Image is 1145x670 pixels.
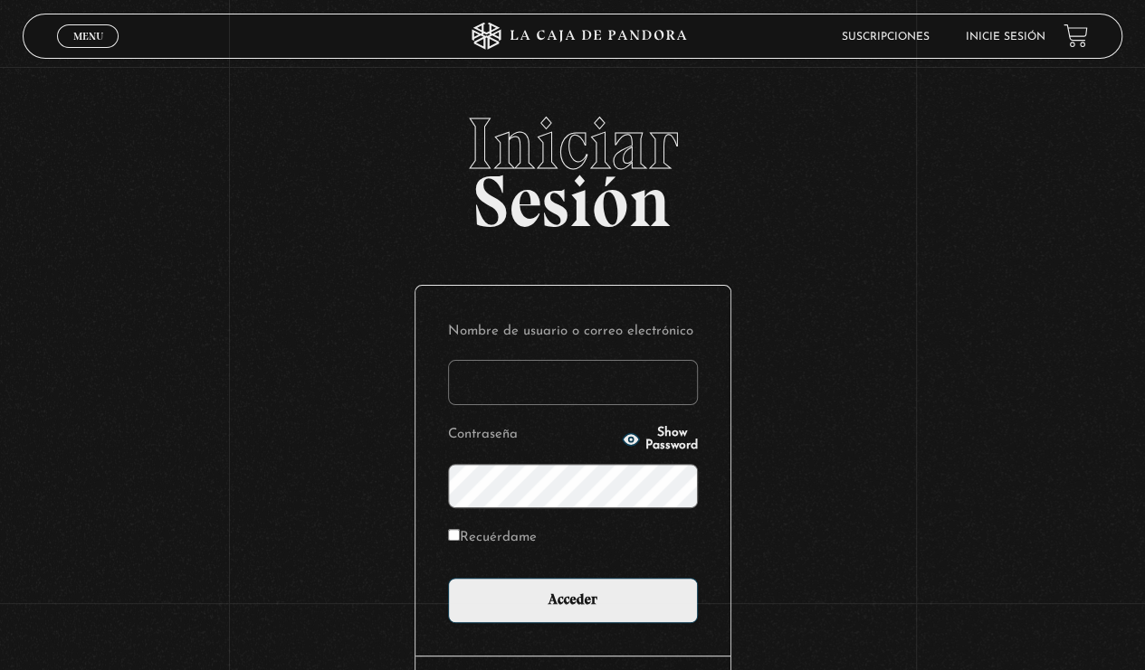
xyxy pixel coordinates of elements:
label: Recuérdame [448,524,537,552]
a: Inicie sesión [966,32,1045,42]
span: Menu [73,31,103,42]
label: Contraseña [448,421,617,449]
h2: Sesión [23,108,1121,223]
a: Suscripciones [842,32,930,42]
span: Show Password [645,427,698,452]
input: Acceder [448,578,698,623]
span: Iniciar [23,108,1121,180]
input: Recuérdame [448,529,460,541]
span: Cerrar [67,46,110,59]
button: Show Password [622,427,698,452]
label: Nombre de usuario o correo electrónico [448,318,698,346]
a: View your shopping cart [1064,24,1088,48]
